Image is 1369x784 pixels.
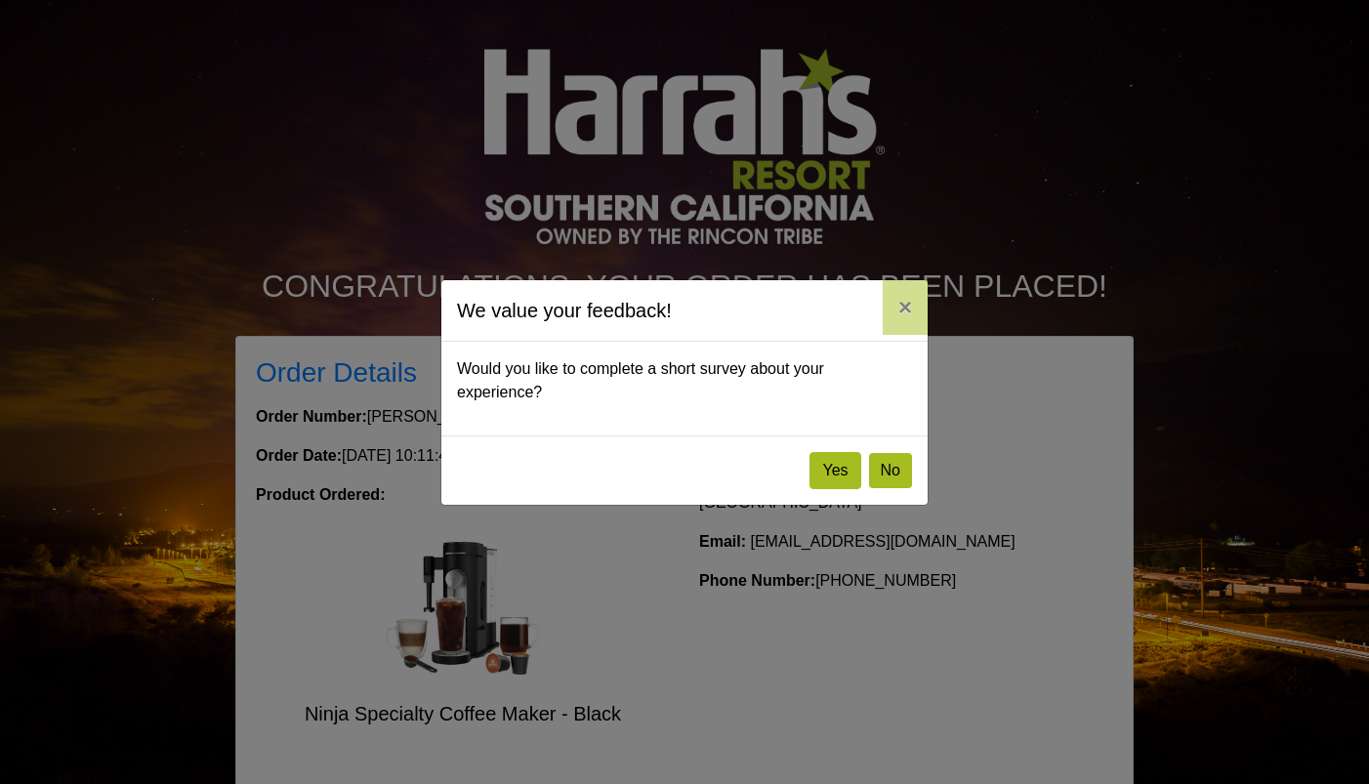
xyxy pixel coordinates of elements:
button: Close [883,280,928,335]
h5: We value your feedback! [457,296,672,325]
button: No [869,453,912,488]
p: Would you like to complete a short survey about your experience? [457,357,912,404]
button: Yes [809,452,860,489]
span: × [898,294,912,320]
